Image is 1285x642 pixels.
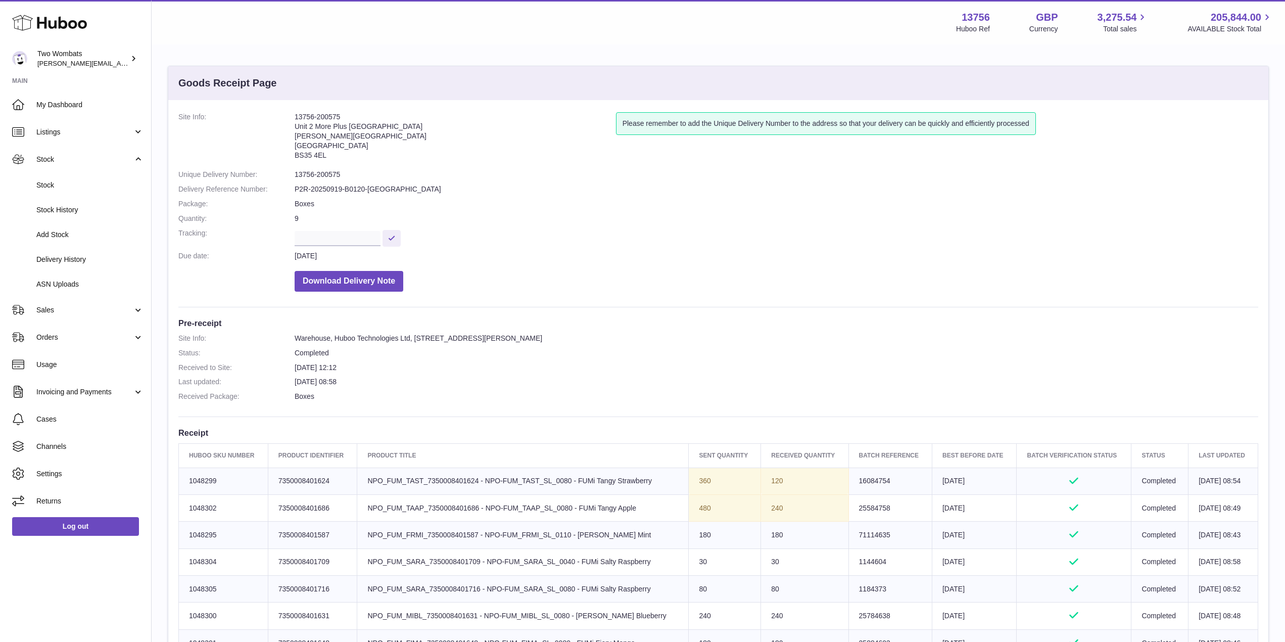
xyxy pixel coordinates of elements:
[268,444,357,468] th: Product Identifier
[932,603,1016,629] td: [DATE]
[36,155,133,164] span: Stock
[36,180,144,190] span: Stock
[36,415,144,424] span: Cases
[179,522,268,548] td: 1048295
[848,548,932,575] td: 1144604
[178,334,295,343] dt: Site Info:
[36,305,133,315] span: Sales
[761,468,848,494] td: 120
[178,185,295,194] dt: Delivery Reference Number:
[295,199,1258,209] dd: Boxes
[178,112,295,165] dt: Site Info:
[1131,444,1188,468] th: Status
[1098,11,1137,24] span: 3,275.54
[36,100,144,110] span: My Dashboard
[761,494,848,521] td: 240
[962,11,990,24] strong: 13756
[1211,11,1261,24] span: 205,844.00
[268,548,357,575] td: 7350008401709
[268,576,357,603] td: 7350008401716
[295,271,403,292] button: Download Delivery Note
[268,522,357,548] td: 7350008401587
[37,59,257,67] span: [PERSON_NAME][EMAIL_ADDRESS][PERSON_NAME][DOMAIN_NAME]
[761,444,848,468] th: Received Quantity
[1017,444,1131,468] th: Batch Verification Status
[1188,548,1258,575] td: [DATE] 08:58
[357,548,689,575] td: NPO_FUM_SARA_7350008401709 - NPO-FUM_SARA_SL_0040 - FUMi Salty Raspberry
[689,494,761,521] td: 480
[36,230,144,240] span: Add Stock
[848,522,932,548] td: 71114635
[848,444,932,468] th: Batch Reference
[36,333,133,342] span: Orders
[295,363,1258,373] dd: [DATE] 12:12
[1029,24,1058,34] div: Currency
[295,112,616,165] address: 13756-200575 Unit 2 More Plus [GEOGRAPHIC_DATA] [PERSON_NAME][GEOGRAPHIC_DATA] [GEOGRAPHIC_DATA] ...
[689,576,761,603] td: 80
[357,444,689,468] th: Product title
[932,522,1016,548] td: [DATE]
[178,348,295,358] dt: Status:
[36,127,133,137] span: Listings
[1131,522,1188,548] td: Completed
[357,468,689,494] td: NPO_FUM_TAST_7350008401624 - NPO-FUM_TAST_SL_0080 - FUMi Tangy Strawberry
[178,363,295,373] dt: Received to Site:
[179,444,268,468] th: Huboo SKU Number
[1188,576,1258,603] td: [DATE] 08:52
[36,205,144,215] span: Stock History
[295,185,1258,194] dd: P2R-20250919-B0120-[GEOGRAPHIC_DATA]
[848,494,932,521] td: 25584758
[179,468,268,494] td: 1048299
[1131,494,1188,521] td: Completed
[36,496,144,506] span: Returns
[1187,24,1273,34] span: AVAILABLE Stock Total
[848,576,932,603] td: 1184373
[1131,548,1188,575] td: Completed
[1098,11,1149,34] a: 3,275.54 Total sales
[1036,11,1058,24] strong: GBP
[178,317,1258,329] h3: Pre-receipt
[1188,444,1258,468] th: Last updated
[295,334,1258,343] dd: Warehouse, Huboo Technologies Ltd, [STREET_ADDRESS][PERSON_NAME]
[12,51,27,66] img: philip.carroll@twowombats.com
[268,603,357,629] td: 7350008401631
[178,170,295,179] dt: Unique Delivery Number:
[1131,468,1188,494] td: Completed
[179,548,268,575] td: 1048304
[1187,11,1273,34] a: 205,844.00 AVAILABLE Stock Total
[178,251,295,261] dt: Due date:
[1188,468,1258,494] td: [DATE] 08:54
[178,76,277,90] h3: Goods Receipt Page
[1131,576,1188,603] td: Completed
[295,251,1258,261] dd: [DATE]
[178,427,1258,438] h3: Receipt
[36,360,144,370] span: Usage
[357,576,689,603] td: NPO_FUM_SARA_7350008401716 - NPO-FUM_SARA_SL_0080 - FUMi Salty Raspberry
[357,603,689,629] td: NPO_FUM_MIBL_7350008401631 - NPO-FUM_MIBL_SL_0080 - [PERSON_NAME] Blueberry
[689,444,761,468] th: Sent Quantity
[179,603,268,629] td: 1048300
[848,468,932,494] td: 16084754
[36,442,144,451] span: Channels
[689,603,761,629] td: 240
[689,522,761,548] td: 180
[36,387,133,397] span: Invoicing and Payments
[932,444,1016,468] th: Best Before Date
[36,469,144,479] span: Settings
[178,392,295,401] dt: Received Package:
[179,494,268,521] td: 1048302
[1188,522,1258,548] td: [DATE] 08:43
[1188,494,1258,521] td: [DATE] 08:49
[178,377,295,387] dt: Last updated:
[36,280,144,289] span: ASN Uploads
[1131,603,1188,629] td: Completed
[689,468,761,494] td: 360
[932,494,1016,521] td: [DATE]
[761,576,848,603] td: 80
[848,603,932,629] td: 25784638
[357,494,689,521] td: NPO_FUM_TAAP_7350008401686 - NPO-FUM_TAAP_SL_0080 - FUMi Tangy Apple
[761,603,848,629] td: 240
[295,377,1258,387] dd: [DATE] 08:58
[956,24,990,34] div: Huboo Ref
[932,468,1016,494] td: [DATE]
